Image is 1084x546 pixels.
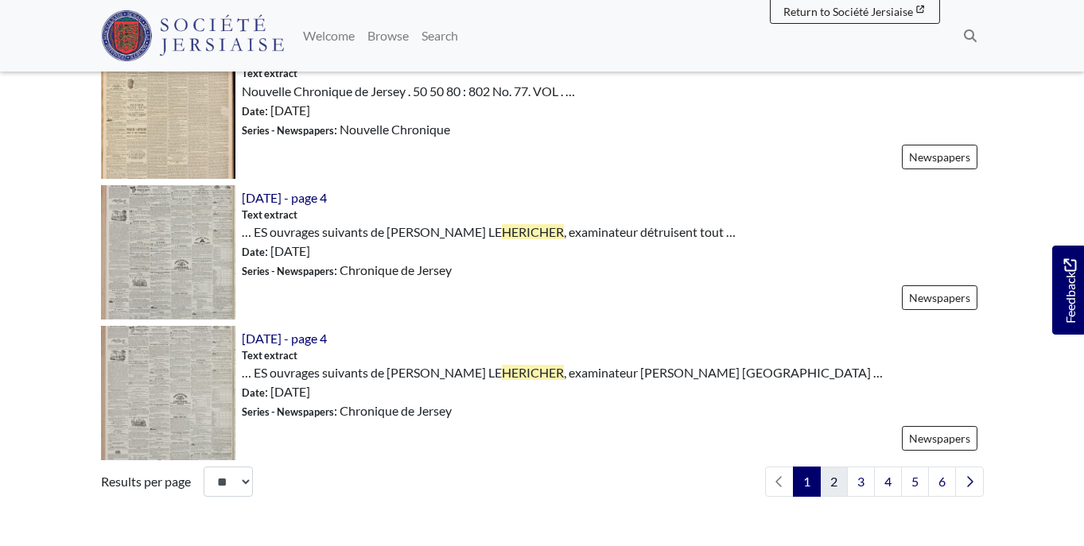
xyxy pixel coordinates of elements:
[242,405,334,418] span: Series - Newspapers
[242,82,575,101] span: Nouvelle Chronique de Jersey . 50 50 80 : 802 No. 77. VOL . …
[765,467,794,497] li: Previous page
[901,467,929,497] a: Goto page 5
[242,363,883,382] span: … ES ouvrages suivants de [PERSON_NAME] LE , examinateur [PERSON_NAME] [GEOGRAPHIC_DATA] …
[242,401,452,420] span: : Chronique de Jersey
[928,467,956,497] a: Goto page 6
[101,472,191,491] label: Results per page
[902,426,977,451] a: Newspapers
[902,285,977,310] a: Newspapers
[242,265,334,277] span: Series - Newspapers
[502,365,564,380] span: HERICHER
[101,326,235,460] img: 12th October 1861 - page 4
[783,5,913,18] span: Return to Société Jersiaise
[242,246,265,258] span: Date
[242,190,327,205] a: [DATE] - page 4
[242,66,297,81] span: Text extract
[242,207,297,223] span: Text extract
[415,20,464,52] a: Search
[242,261,452,280] span: : Chronique de Jersey
[242,105,265,118] span: Date
[759,467,984,497] nav: pagination
[242,101,310,120] span: : [DATE]
[242,242,310,261] span: : [DATE]
[242,331,327,346] a: [DATE] - page 4
[101,185,235,319] img: 17th August 1861 - page 4
[242,386,265,399] span: Date
[502,224,564,239] span: HERICHER
[1060,259,1079,323] span: Feedback
[874,467,902,497] a: Goto page 4
[1052,246,1084,335] a: Would you like to provide feedback?
[101,10,285,61] img: Société Jersiaise
[361,20,415,52] a: Browse
[793,467,821,497] span: Goto page 1
[902,145,977,169] a: Newspapers
[847,467,875,497] a: Goto page 3
[820,467,848,497] a: Goto page 2
[242,382,310,401] span: : [DATE]
[101,6,285,65] a: Société Jersiaise logo
[242,348,297,363] span: Text extract
[242,223,736,242] span: … ES ouvrages suivants de [PERSON_NAME] LE , examinateur détruisent tout …
[242,120,450,139] span: : Nouvelle Chronique
[242,124,334,137] span: Series - Newspapers
[297,20,361,52] a: Welcome
[955,467,984,497] a: Next page
[101,44,235,178] img: 24th September 1879 - page 1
